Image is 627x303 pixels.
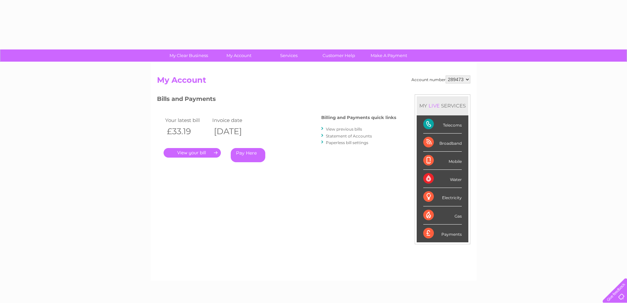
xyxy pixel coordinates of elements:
td: Invoice date [211,116,258,125]
td: Your latest bill [164,116,211,125]
th: £33.19 [164,125,211,138]
a: Customer Help [312,49,366,62]
h3: Bills and Payments [157,94,396,106]
div: Payments [423,225,462,242]
a: Statement of Accounts [326,134,372,138]
a: Make A Payment [362,49,416,62]
div: Water [423,170,462,188]
h4: Billing and Payments quick links [321,115,396,120]
div: Mobile [423,152,462,170]
a: . [164,148,221,158]
a: Pay Here [231,148,265,162]
div: Electricity [423,188,462,206]
div: Broadband [423,134,462,152]
h2: My Account [157,76,470,88]
div: LIVE [427,103,441,109]
a: Services [262,49,316,62]
div: Telecoms [423,115,462,134]
div: Account number [411,76,470,83]
a: View previous bills [326,127,362,132]
a: Paperless bill settings [326,140,368,145]
div: Gas [423,206,462,225]
a: My Account [212,49,266,62]
th: [DATE] [211,125,258,138]
a: My Clear Business [162,49,216,62]
div: MY SERVICES [417,96,468,115]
